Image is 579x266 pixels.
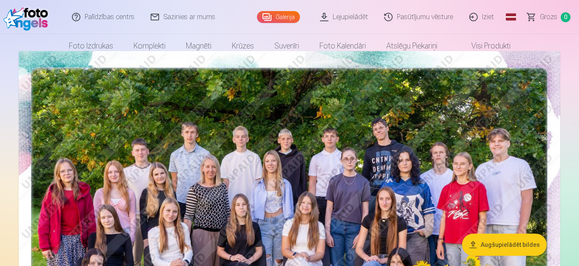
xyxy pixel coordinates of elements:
[59,34,123,58] a: Foto izdrukas
[222,34,264,58] a: Krūzes
[309,34,376,58] a: Foto kalendāri
[257,11,300,23] a: Galerija
[264,34,309,58] a: Suvenīri
[376,34,448,58] a: Atslēgu piekariņi
[448,34,521,58] a: Visi produkti
[3,3,52,31] img: /fa1
[123,34,176,58] a: Komplekti
[176,34,222,58] a: Magnēti
[540,12,557,22] span: Grozs
[561,12,570,22] span: 0
[462,234,547,256] button: Augšupielādēt bildes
